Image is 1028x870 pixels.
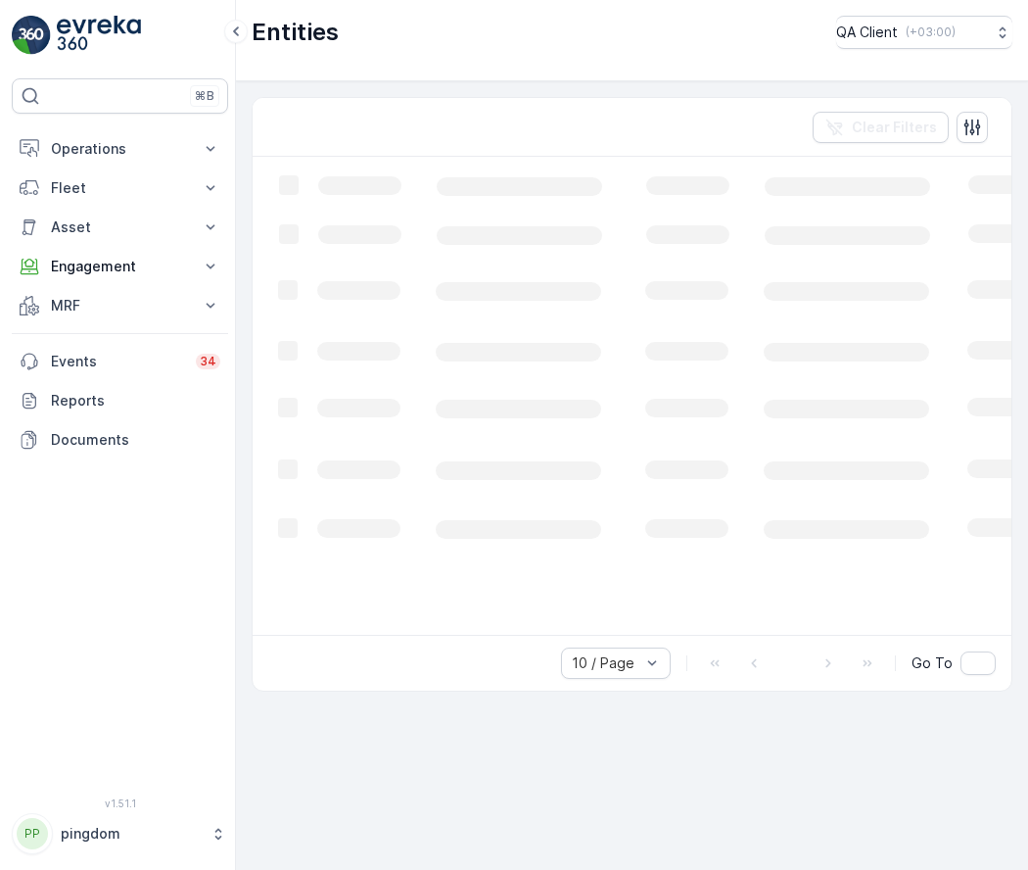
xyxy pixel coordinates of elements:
[836,23,898,42] p: QA Client
[813,112,949,143] button: Clear Filters
[12,342,228,381] a: Events34
[906,24,956,40] p: ( +03:00 )
[12,169,228,208] button: Fleet
[12,247,228,286] button: Engagement
[51,391,220,411] p: Reports
[12,420,228,459] a: Documents
[51,257,189,276] p: Engagement
[51,352,184,371] p: Events
[252,17,339,48] p: Entities
[200,354,216,369] p: 34
[12,813,228,854] button: PPpingdom
[12,286,228,325] button: MRF
[51,296,189,315] p: MRF
[12,381,228,420] a: Reports
[12,797,228,809] span: v 1.51.1
[51,139,189,159] p: Operations
[852,118,937,137] p: Clear Filters
[12,129,228,169] button: Operations
[836,16,1012,49] button: QA Client(+03:00)
[51,217,189,237] p: Asset
[57,16,141,55] img: logo_light-DOdMpM7g.png
[51,430,220,450] p: Documents
[17,818,48,849] div: PP
[911,653,953,673] span: Go To
[12,16,51,55] img: logo
[195,88,214,104] p: ⌘B
[61,824,201,844] p: pingdom
[51,178,189,198] p: Fleet
[12,208,228,247] button: Asset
